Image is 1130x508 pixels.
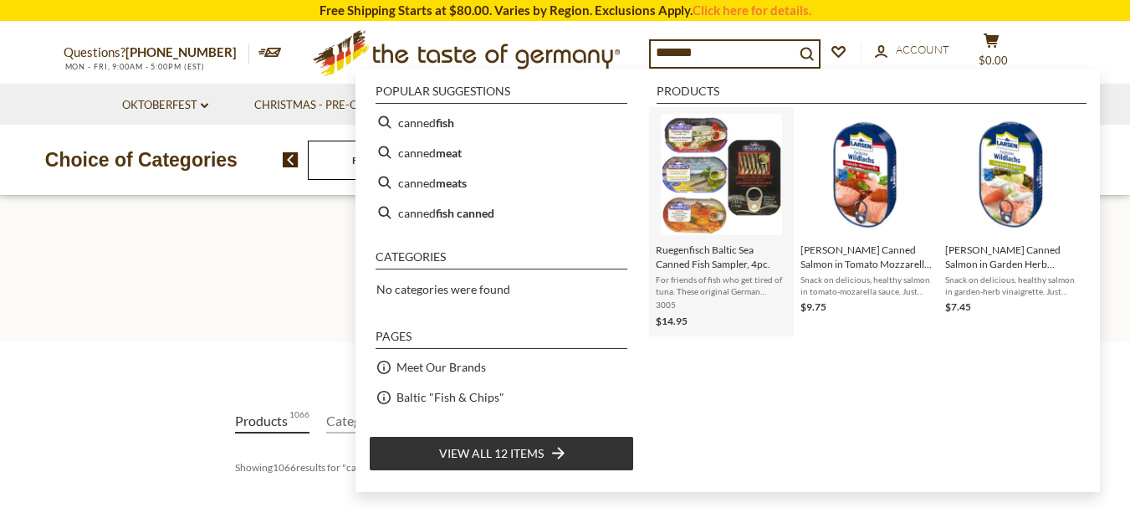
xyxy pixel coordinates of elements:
a: Christmas - PRE-ORDER [254,96,397,115]
a: Larsen Canned Salmon in Garden Herb Sauce[PERSON_NAME] Canned Salmon in Garden Herb Sauce, 7 ozSn... [945,114,1076,330]
span: 3005 [656,299,787,310]
a: Oktoberfest [122,96,208,115]
span: View all 12 items [439,444,544,463]
b: fish canned [436,203,494,223]
a: Ruegenfisch Baltic Sea SamplerRuegenfisch Baltic Sea Canned Fish Sampler, 4pc.For friends of fish... [656,114,787,330]
span: Account [896,43,949,56]
span: Snack on delicious, healthy salmon in garden-herb vinaigrette. Just open the can and consume with... [945,274,1076,297]
img: Larsen Canned Salmon in Garden Herb Sauce [950,114,1071,235]
li: Popular suggestions [376,85,627,104]
span: Ruegenfisch Baltic Sea Canned Fish Sampler, 4pc. [656,243,787,271]
li: canned meat [369,137,634,167]
a: [PHONE_NUMBER] [125,44,237,59]
span: [PERSON_NAME] Canned Salmon in Garden Herb Sauce, 7 oz [945,243,1076,271]
a: Food By Category [352,154,432,167]
button: $0.00 [967,33,1017,74]
span: 1066 [289,409,309,432]
li: Meet Our Brands [369,352,634,382]
img: Ruegenfisch Baltic Sea Sampler [661,114,782,235]
h1: Search results [52,271,1078,309]
b: fish [436,113,454,132]
span: $7.45 [945,300,971,313]
img: Larsen Canned Salmon in Tomato Mozarella Sauce [805,114,927,235]
span: No categories were found [376,282,510,296]
li: canned fish [369,107,634,137]
a: View Categories Tab [326,409,396,434]
p: Questions? [64,42,249,64]
a: Baltic "Fish & Chips" [396,387,504,407]
li: Pages [376,331,627,349]
a: Meet Our Brands [396,357,486,377]
div: Instant Search Results [355,69,1100,491]
span: $0.00 [979,54,1008,67]
li: canned fish canned [369,198,634,228]
li: Larsen Canned Salmon in Tomato Mozzarella Sauce, 200g [794,107,938,336]
li: Baltic "Fish & Chips" [369,382,634,413]
a: Larsen Canned Salmon in Tomato Mozarella Sauce[PERSON_NAME] Canned Salmon in Tomato Mozzarella Sa... [800,114,932,330]
b: meat [436,143,462,162]
a: Account [875,41,949,59]
span: $14.95 [656,315,688,327]
li: Ruegenfisch Baltic Sea Canned Fish Sampler, 4pc. [649,107,794,336]
b: meats [436,173,467,192]
div: Showing results for " " [235,453,641,481]
li: View all 12 items [369,436,634,471]
b: 1066 [273,461,296,474]
span: [PERSON_NAME] Canned Salmon in Tomato Mozzarella Sauce, 200g [800,243,932,271]
a: View Products Tab [235,409,309,434]
li: Larsen Canned Salmon in Garden Herb Sauce, 7 oz [938,107,1083,336]
span: $9.75 [800,300,826,313]
li: canned meats [369,167,634,198]
span: MON - FRI, 9:00AM - 5:00PM (EST) [64,62,206,71]
li: Categories [376,251,627,269]
img: previous arrow [283,152,299,167]
li: Products [657,85,1087,104]
span: Snack on delicious, healthy salmon in tomato-mozarella sauce. Just open the can and consume with ... [800,274,932,297]
span: For friends of fish who get tired of tuna. These original German canned [PERSON_NAME], sprats, ma... [656,274,787,297]
a: Click here for details. [693,3,811,18]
